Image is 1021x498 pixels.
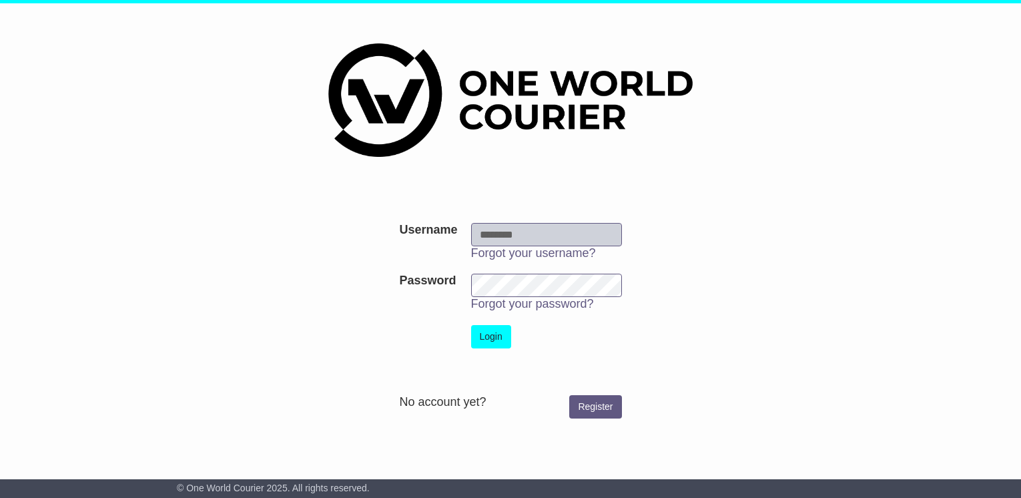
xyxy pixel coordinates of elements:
[399,274,456,288] label: Password
[471,246,596,260] a: Forgot your username?
[399,395,621,410] div: No account yet?
[328,43,693,157] img: One World
[399,223,457,238] label: Username
[177,483,370,493] span: © One World Courier 2025. All rights reserved.
[471,325,511,348] button: Login
[569,395,621,419] a: Register
[471,297,594,310] a: Forgot your password?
